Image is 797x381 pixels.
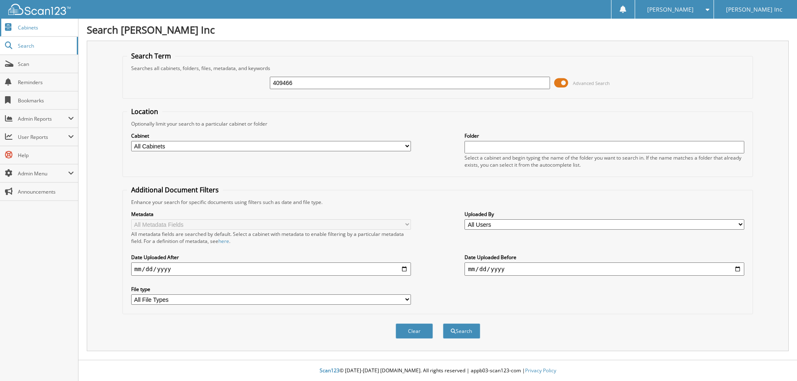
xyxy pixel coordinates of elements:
[465,154,744,168] div: Select a cabinet and begin typing the name of the folder you want to search in. If the name match...
[465,262,744,276] input: end
[127,199,749,206] div: Enhance your search for specific documents using filters such as date and file type.
[18,170,68,177] span: Admin Menu
[87,23,789,36] h1: Search [PERSON_NAME] Inc
[18,188,74,195] span: Announcements
[18,61,74,68] span: Scan
[320,367,340,374] span: Scan123
[18,97,74,104] span: Bookmarks
[127,65,749,72] div: Searches all cabinets, folders, files, metadata, and keywords
[18,152,74,159] span: Help
[18,24,74,31] span: Cabinets
[647,7,694,12] span: [PERSON_NAME]
[131,231,411,245] div: All metadata fields are searched by default. Select a cabinet with metadata to enable filtering b...
[127,185,223,194] legend: Additional Document Filters
[131,286,411,293] label: File type
[78,361,797,381] div: © [DATE]-[DATE] [DOMAIN_NAME]. All rights reserved | appb03-scan123-com |
[18,79,74,86] span: Reminders
[18,133,68,141] span: User Reports
[131,132,411,139] label: Cabinet
[443,323,480,339] button: Search
[726,7,782,12] span: [PERSON_NAME] Inc
[465,254,744,261] label: Date Uploaded Before
[8,4,71,15] img: scan123-logo-white.svg
[127,120,749,127] div: Optionally limit your search to a particular cabinet or folder
[18,115,68,122] span: Admin Reports
[127,107,162,116] legend: Location
[465,132,744,139] label: Folder
[18,42,73,49] span: Search
[218,238,229,245] a: here
[396,323,433,339] button: Clear
[525,367,556,374] a: Privacy Policy
[131,262,411,276] input: start
[131,254,411,261] label: Date Uploaded After
[131,211,411,218] label: Metadata
[465,211,744,218] label: Uploaded By
[573,80,610,86] span: Advanced Search
[127,51,175,61] legend: Search Term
